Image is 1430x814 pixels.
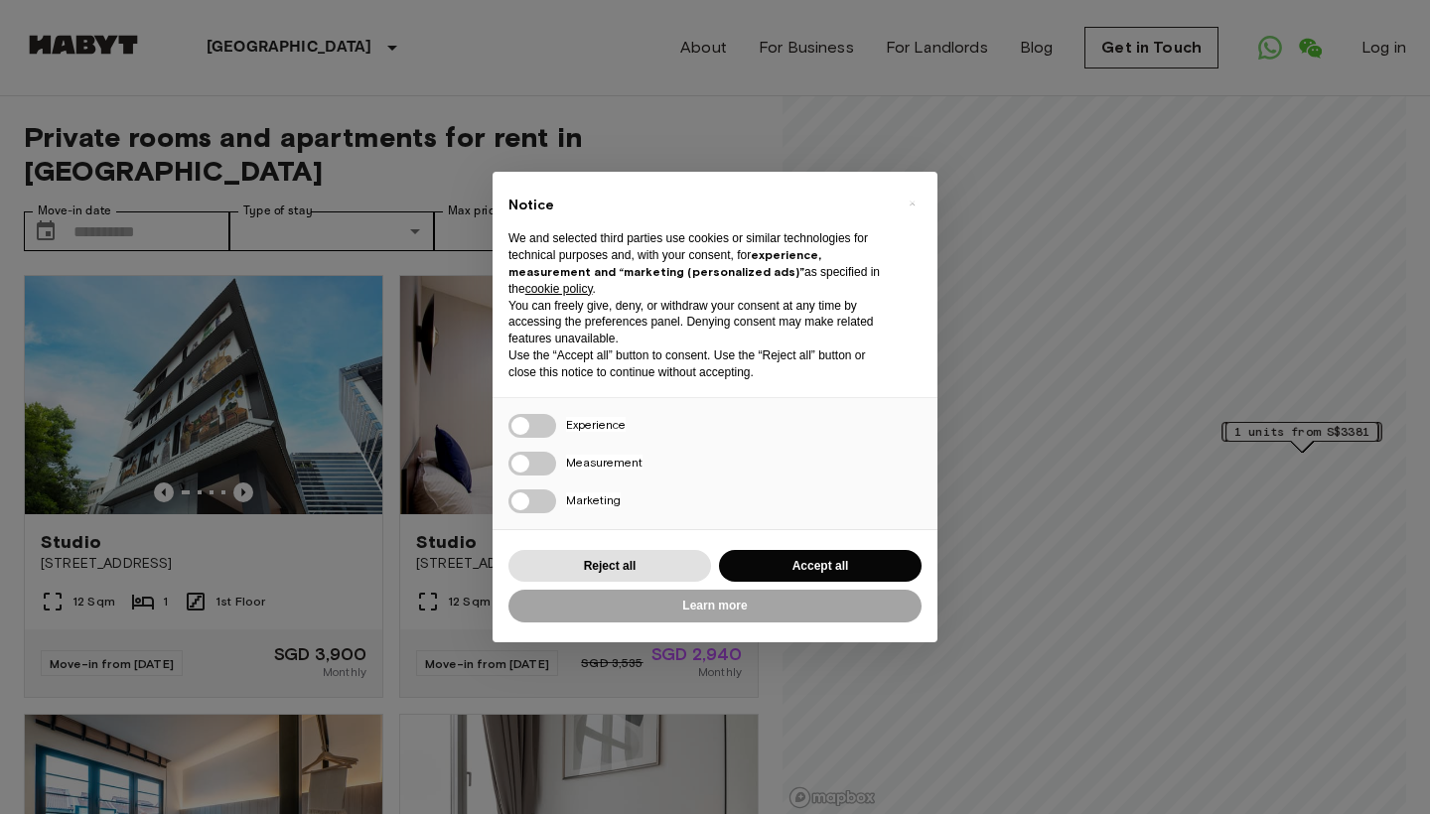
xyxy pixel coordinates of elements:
span: Measurement [566,455,643,470]
a: cookie policy [525,282,593,296]
button: Learn more [508,590,922,622]
strong: experience, measurement and “marketing (personalized ads)” [508,247,821,279]
button: Close this notice [896,188,928,219]
button: Reject all [508,550,711,583]
p: Use the “Accept all” button to consent. Use the “Reject all” button or close this notice to conti... [508,347,890,381]
span: × [909,192,916,215]
button: Accept all [719,550,922,583]
p: You can freely give, deny, or withdraw your consent at any time by accessing the preferences pane... [508,298,890,347]
h2: Notice [508,196,890,215]
span: Experience [566,417,626,432]
p: We and selected third parties use cookies or similar technologies for technical purposes and, wit... [508,230,890,297]
span: Marketing [566,492,621,507]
